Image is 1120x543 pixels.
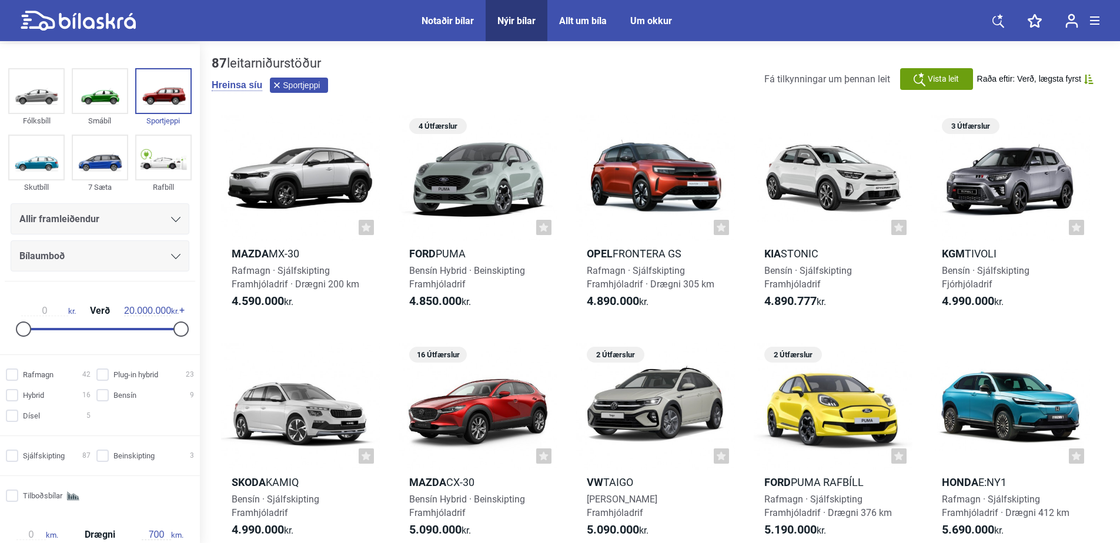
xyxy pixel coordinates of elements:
[415,118,461,134] span: 4 Útfærslur
[764,523,826,537] span: kr.
[221,475,380,489] h2: Kamiq
[409,476,446,488] b: Mazda
[221,114,380,319] a: MazdaMX-30Rafmagn · SjálfskiptingFramhjóladrif · Drægni 200 km4.590.000kr.
[409,294,462,308] b: 4.850.000
[764,522,817,537] b: 5.190.000
[942,476,978,488] b: Honda
[72,114,128,128] div: Smábíl
[23,389,44,401] span: Hybrid
[948,118,994,134] span: 3 Útfærslur
[82,389,91,401] span: 16
[23,368,54,381] span: Rafmagn
[942,522,994,537] b: 5.690.000
[587,247,613,260] b: Opel
[587,522,639,537] b: 5.090.000
[113,389,136,401] span: Bensín
[764,494,892,518] span: Rafmagn · Sjálfskipting Framhjóladrif · Drægni 376 km
[928,73,959,85] span: Vista leit
[764,247,781,260] b: Kia
[23,490,62,502] span: Tilboðsbílar
[931,475,1090,489] h2: e:Ny1
[587,476,603,488] b: VW
[942,294,1004,309] span: kr.
[87,306,113,316] span: Verð
[931,114,1090,319] a: 3 ÚtfærslurKGMTivoliBensín · SjálfskiptingFjórhjóladrif4.990.000kr.
[764,476,791,488] b: Ford
[232,247,269,260] b: Mazda
[576,114,735,319] a: OpelFrontera GSRafmagn · SjálfskiptingFramhjóladrif · Drægni 305 km4.890.000kr.
[190,450,194,462] span: 3
[409,265,525,290] span: Bensín Hybrid · Beinskipting Framhjóladrif
[1065,14,1078,28] img: user-login.svg
[764,294,826,309] span: kr.
[19,211,99,227] span: Allir framleiðendur
[212,56,227,71] b: 87
[212,56,331,71] div: leitarniðurstöður
[764,265,852,290] span: Bensín · Sjálfskipting Framhjóladrif
[21,306,76,316] span: kr.
[587,294,648,309] span: kr.
[16,529,58,540] span: km.
[142,529,183,540] span: km.
[497,15,536,26] a: Nýir bílar
[399,114,557,319] a: 4 ÚtfærslurFordPumaBensín Hybrid · BeinskiptingFramhjóladrif4.850.000kr.
[23,410,40,422] span: Dísel
[942,494,1069,518] span: Rafmagn · Sjálfskipting Framhjóladrif · Drægni 412 km
[409,247,436,260] b: Ford
[8,180,65,194] div: Skutbíll
[212,79,262,91] button: Hreinsa síu
[754,114,912,319] a: KiaStonicBensín · SjálfskiptingFramhjóladrif4.890.777kr.
[232,522,284,537] b: 4.990.000
[754,475,912,489] h2: Puma rafbíll
[232,294,293,309] span: kr.
[409,494,525,518] span: Bensín Hybrid · Beinskipting Framhjóladrif
[587,294,639,308] b: 4.890.000
[82,530,118,539] span: Drægni
[8,114,65,128] div: Fólksbíll
[221,247,380,260] h2: MX-30
[186,368,194,381] span: 23
[232,265,359,290] span: Rafmagn · Sjálfskipting Framhjóladrif · Drægni 200 km
[82,368,91,381] span: 42
[409,523,471,537] span: kr.
[124,306,179,316] span: kr.
[135,114,192,128] div: Sportjeppi
[82,450,91,462] span: 87
[113,450,155,462] span: Beinskipting
[415,347,461,363] span: 16 Útfærslur
[764,294,817,308] b: 4.890.777
[754,247,912,260] h2: Stonic
[977,74,1094,84] button: Raða eftir: Verð, lægsta fyrst
[630,15,672,26] a: Um okkur
[86,410,91,422] span: 5
[283,81,320,89] span: Sportjeppi
[587,523,648,537] span: kr.
[942,294,994,308] b: 4.990.000
[399,475,557,489] h2: CX-30
[576,247,735,260] h2: Frontera GS
[19,248,65,264] span: Bílaumboð
[593,347,638,363] span: 2 Útfærslur
[232,494,319,518] span: Bensín · Sjálfskipting Framhjóladrif
[409,294,471,309] span: kr.
[977,74,1081,84] span: Raða eftir: Verð, lægsta fyrst
[559,15,607,26] a: Allt um bíla
[422,15,474,26] a: Notaðir bílar
[135,180,192,194] div: Rafbíll
[409,522,462,537] b: 5.090.000
[942,247,965,260] b: KGM
[764,73,890,85] span: Fá tilkynningar um þennan leit
[270,78,328,93] button: Sportjeppi
[232,476,266,488] b: Skoda
[232,294,284,308] b: 4.590.000
[72,180,128,194] div: 7 Sæta
[942,523,1004,537] span: kr.
[232,523,293,537] span: kr.
[587,494,657,518] span: [PERSON_NAME] Framhjóladrif
[770,347,816,363] span: 2 Útfærslur
[942,265,1029,290] span: Bensín · Sjálfskipting Fjórhjóladrif
[576,475,735,489] h2: Taigo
